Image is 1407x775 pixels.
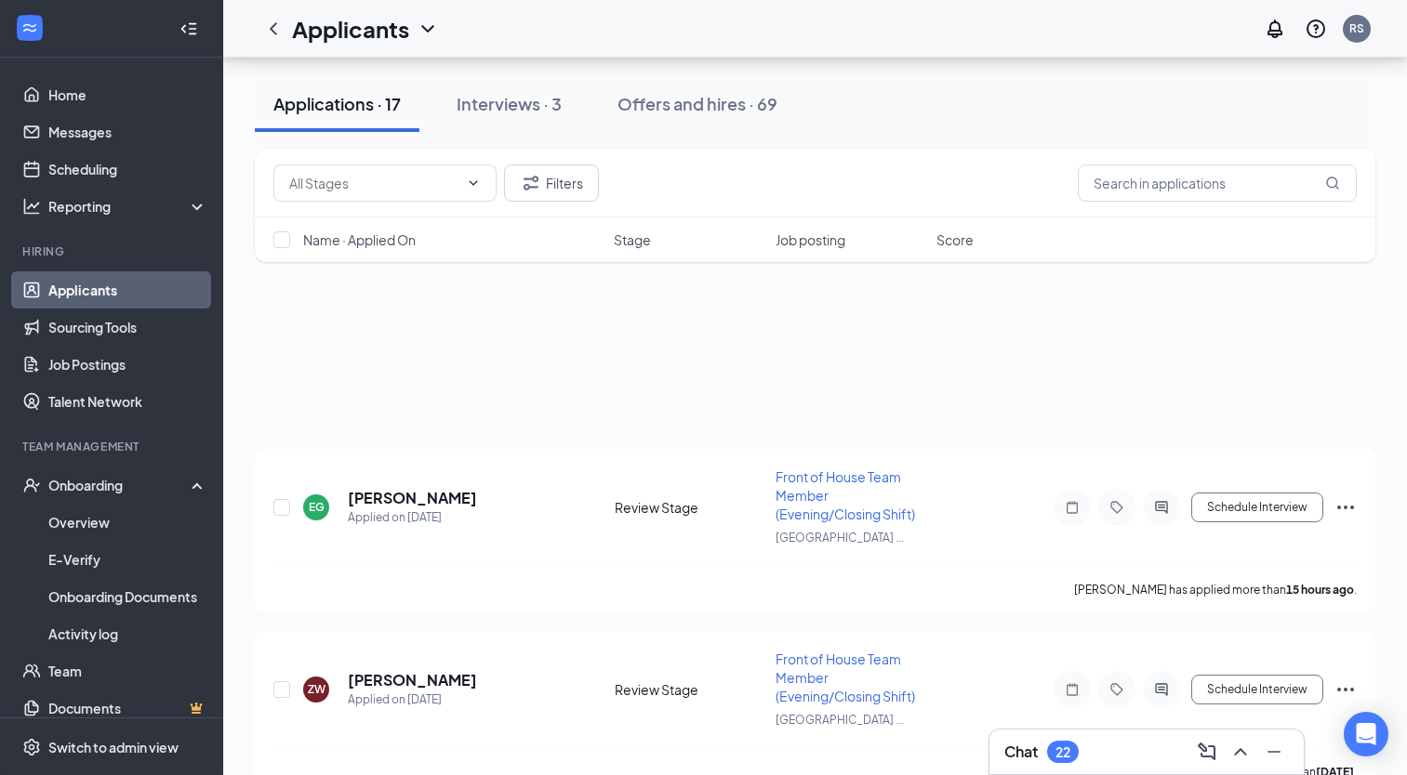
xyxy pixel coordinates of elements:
a: Scheduling [48,151,207,188]
div: EG [309,499,325,515]
div: Review Stage [615,680,764,699]
span: Front of House Team Member (Evening/Closing Shift) [776,650,915,704]
a: E-Verify [48,541,207,578]
a: Team [48,652,207,690]
button: ChevronUp [1226,737,1255,767]
svg: Ellipses [1334,678,1357,701]
span: Score [936,230,974,249]
a: Home [48,76,207,113]
h5: [PERSON_NAME] [348,488,477,508]
div: Onboarding [48,476,192,494]
svg: UserCheck [22,476,41,494]
svg: Tag [1106,682,1128,697]
a: Job Postings [48,346,207,383]
div: 22 [1055,744,1070,760]
h5: [PERSON_NAME] [348,670,477,690]
svg: Settings [22,738,41,756]
button: Schedule Interview [1191,675,1323,704]
div: Review Stage [615,498,764,517]
a: Applicants [48,271,207,309]
a: Sourcing Tools [48,309,207,346]
p: [PERSON_NAME] has applied more than . [1074,582,1357,598]
a: Activity log [48,615,207,652]
svg: Ellipses [1334,496,1357,519]
div: RS [1349,20,1364,36]
svg: ActiveChat [1150,500,1173,515]
span: Stage [614,230,651,249]
div: ZW [308,681,325,697]
svg: Note [1061,500,1083,515]
svg: MagnifyingGlass [1325,176,1340,190]
div: Open Intercom Messenger [1344,712,1388,756]
input: All Stages [289,173,458,193]
a: Overview [48,504,207,541]
svg: Analysis [22,197,41,216]
div: Team Management [22,439,204,454]
svg: ActiveChat [1150,682,1173,697]
span: [GEOGRAPHIC_DATA] ... [776,713,904,727]
svg: Notifications [1264,18,1286,40]
svg: Note [1061,682,1083,697]
svg: Filter [520,172,542,194]
button: Schedule Interview [1191,493,1323,522]
h1: Applicants [292,13,409,45]
a: Messages [48,113,207,151]
svg: WorkstreamLogo [20,19,39,37]
div: Applications · 17 [273,92,401,115]
span: Job posting [776,230,845,249]
div: Applied on [DATE] [348,508,477,527]
input: Search in applications [1078,164,1357,202]
svg: Minimize [1263,741,1285,763]
svg: ComposeMessage [1196,741,1218,763]
svg: ChevronDown [466,176,481,190]
svg: QuestionInfo [1305,18,1327,40]
span: Name · Applied On [303,230,416,249]
b: 15 hours ago [1286,583,1354,597]
span: Front of House Team Member (Evening/Closing Shift) [776,468,915,522]
a: Talent Network [48,383,207,420]
a: Onboarding Documents [48,578,207,615]
div: Applied on [DATE] [348,690,477,709]
svg: ChevronLeft [262,18,285,40]
button: Filter Filters [504,164,599,202]
div: Switch to admin view [48,738,179,756]
svg: ChevronDown [417,18,439,40]
svg: Tag [1106,500,1128,515]
h3: Chat [1004,742,1038,762]
div: Interviews · 3 [457,92,562,115]
button: Minimize [1259,737,1289,767]
button: ComposeMessage [1192,737,1222,767]
svg: Collapse [179,20,198,38]
span: [GEOGRAPHIC_DATA] ... [776,531,904,545]
a: DocumentsCrown [48,690,207,727]
div: Offers and hires · 69 [617,92,777,115]
div: Reporting [48,197,208,216]
div: Hiring [22,243,204,259]
svg: ChevronUp [1229,741,1252,763]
